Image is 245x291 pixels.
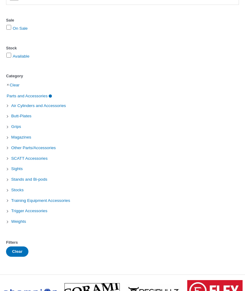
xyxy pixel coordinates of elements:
a: Weights [11,219,27,223]
span: Training Equipment Accessories [11,196,71,205]
div: Stock [6,44,239,52]
span: Stocks [11,185,24,195]
span: Air Cylinders and Accessories [11,101,67,110]
a: On Sale [13,26,28,31]
span: Weights [11,217,27,226]
div: Category [6,72,239,80]
span: Parts and Accessories [6,91,48,101]
a: Parts and Accessories [6,94,53,98]
a: Magazines [11,135,32,139]
span: Grips [11,122,22,131]
a: Sights [11,166,23,171]
div: Filters [6,239,239,246]
span: Magazines [11,132,32,142]
div: Sale [6,16,239,24]
a: Other Parts/Accessories [11,145,56,150]
span: Butt-Plates [11,111,32,121]
button: Clear [6,246,28,257]
a: Butt-Plates [11,114,32,118]
a: Available [13,54,29,59]
span: Stands and Bi-pods [11,175,48,184]
a: Grips [11,124,22,129]
a: Clear [10,82,20,87]
a: Stands and Bi-pods [11,177,48,181]
span: Trigger Accessories [11,206,48,216]
a: SCATT Accessories [11,156,48,160]
a: Trigger Accessories [11,209,48,213]
a: Air Cylinders and Accessories [11,103,67,108]
span: Sights [11,164,23,173]
span: SCATT Accessories [11,154,48,163]
input: Available [6,53,11,58]
input: On Sale [6,25,11,30]
a: Training Equipment Accessories [11,198,71,202]
span: Other Parts/Accessories [11,143,56,152]
a: Stocks [11,187,24,192]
